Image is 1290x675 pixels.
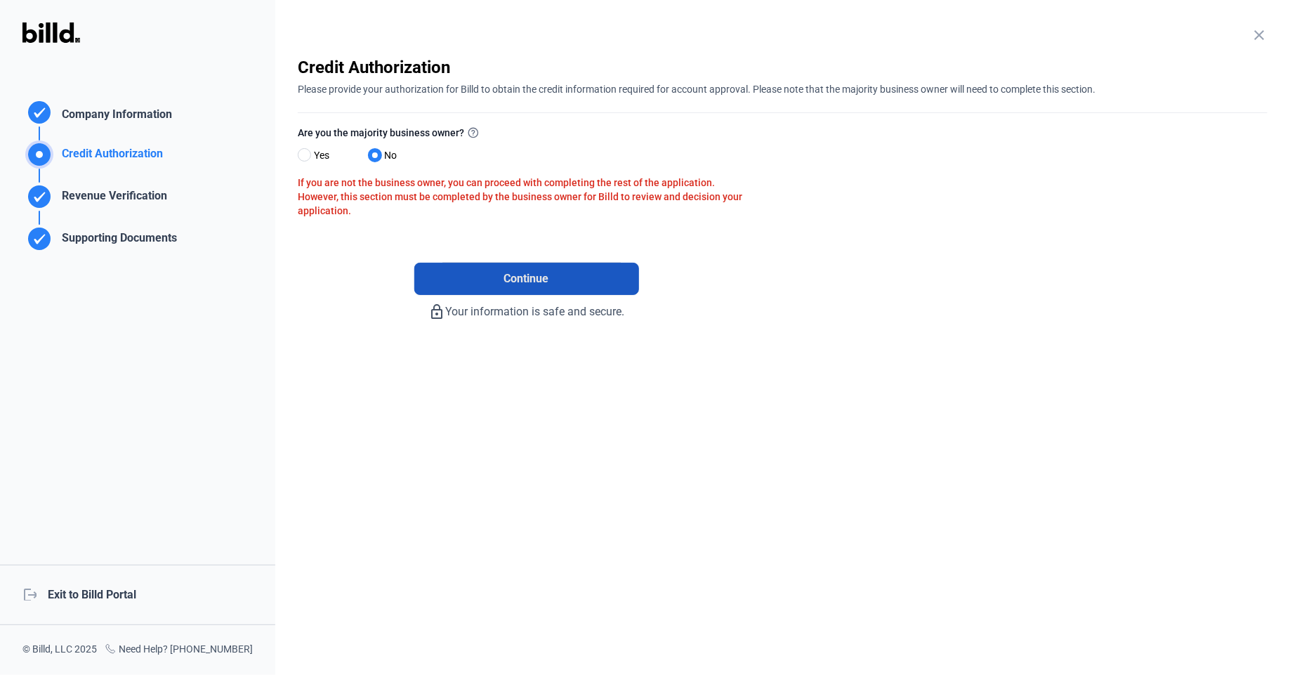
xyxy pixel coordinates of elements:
div: Please provide your authorization for Billd to obtain the credit information required for account... [298,79,1268,96]
button: Continue [414,263,639,295]
span: Yes [308,147,329,164]
span: Continue [504,270,549,287]
div: © Billd, LLC 2025 [22,642,97,658]
mat-icon: logout [22,586,37,601]
mat-icon: lock_outline [428,303,445,320]
label: Are you the majority business owner? [298,125,755,143]
mat-icon: close [1251,27,1268,44]
img: Billd Logo [22,22,80,43]
div: Credit Authorization [56,145,163,169]
div: Need Help? [PHONE_NUMBER] [105,642,253,658]
span: No [379,147,397,164]
div: Credit Authorization [298,56,1268,79]
div: Supporting Documents [56,230,177,253]
div: Your information is safe and secure. [298,295,755,320]
div: Revenue Verification [56,188,167,211]
div: Company Information [56,106,172,126]
div: If you are not the business owner, you can proceed with completing the rest of the application. H... [298,176,755,218]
